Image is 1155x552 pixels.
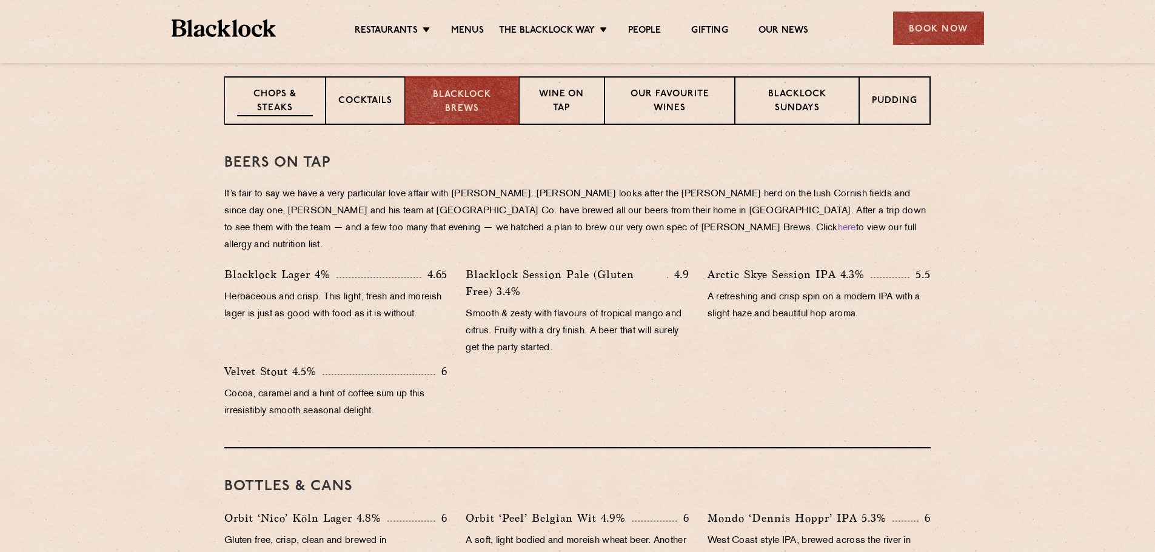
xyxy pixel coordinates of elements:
[338,95,392,110] p: Cocktails
[708,266,871,283] p: Arctic Skye Session IPA 4.3%
[668,267,689,282] p: 4.9
[499,25,595,38] a: The Blacklock Way
[628,25,661,38] a: People
[224,363,323,380] p: Velvet Stout 4.5%
[691,25,728,38] a: Gifting
[748,88,846,116] p: Blacklock Sundays
[224,266,336,283] p: Blacklock Lager 4%
[224,289,447,323] p: Herbaceous and crisp. This light, fresh and moreish lager is just as good with food as it is with...
[758,25,809,38] a: Our News
[872,95,917,110] p: Pudding
[224,186,931,254] p: It’s fair to say we have a very particular love affair with [PERSON_NAME]. [PERSON_NAME] looks af...
[435,510,447,526] p: 6
[532,88,591,116] p: Wine on Tap
[909,267,931,282] p: 5.5
[617,88,723,116] p: Our favourite wines
[421,267,447,282] p: 4.65
[172,19,276,37] img: BL_Textured_Logo-footer-cropped.svg
[451,25,484,38] a: Menus
[418,88,506,116] p: Blacklock Brews
[466,306,689,357] p: Smooth & zesty with flavours of tropical mango and citrus. Fruity with a dry finish. A beer that ...
[466,266,667,300] p: Blacklock Session Pale (Gluten Free) 3.4%
[224,510,387,527] p: Orbit ‘Nico’ Köln Lager 4.8%
[708,289,931,323] p: A refreshing and crisp spin on a modern IPA with a slight haze and beautiful hop aroma.
[838,224,856,233] a: here
[224,479,931,494] h3: BOTTLES & CANS
[919,510,931,526] p: 6
[893,12,984,45] div: Book Now
[435,364,447,379] p: 6
[237,88,313,116] p: Chops & Steaks
[677,510,689,526] p: 6
[708,510,892,527] p: Mondo ‘Dennis Hoppr’ IPA 5.3%
[224,386,447,420] p: Cocoa, caramel and a hint of coffee sum up this irresistibly smooth seasonal delight.
[466,510,632,527] p: Orbit ‘Peel’ Belgian Wit 4.9%
[355,25,418,38] a: Restaurants
[224,155,931,171] h3: Beers on tap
